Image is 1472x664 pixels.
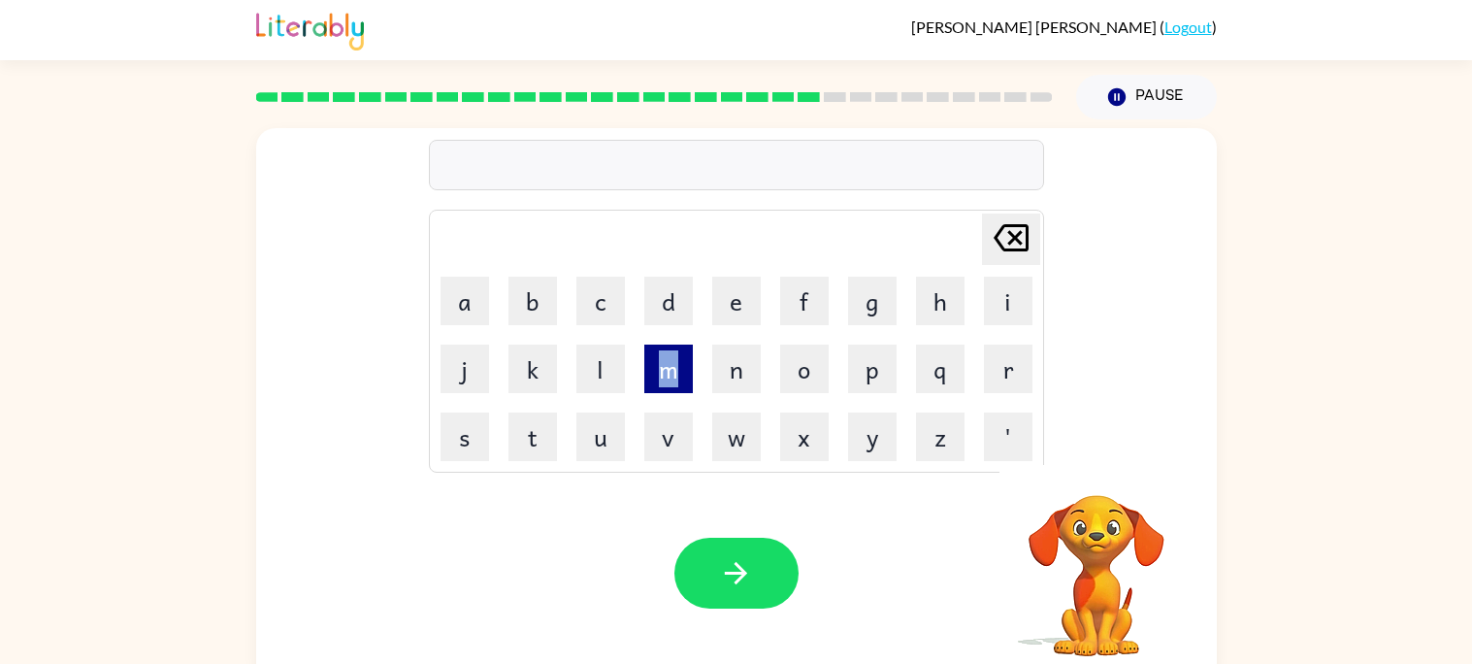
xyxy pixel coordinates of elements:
button: o [780,345,829,393]
button: k [508,345,557,393]
a: Logout [1164,17,1212,36]
button: b [508,277,557,325]
button: x [780,413,829,461]
button: y [848,413,897,461]
button: e [712,277,761,325]
button: g [848,277,897,325]
button: i [984,277,1032,325]
button: t [508,413,557,461]
video: Your browser must support playing .mp4 files to use Literably. Please try using another browser. [999,465,1194,659]
div: ( ) [911,17,1217,36]
button: v [644,413,693,461]
button: d [644,277,693,325]
button: u [576,413,625,461]
button: r [984,345,1032,393]
button: f [780,277,829,325]
button: c [576,277,625,325]
button: q [916,345,965,393]
button: w [712,413,761,461]
button: j [441,345,489,393]
button: Pause [1076,75,1217,119]
button: n [712,345,761,393]
button: a [441,277,489,325]
button: z [916,413,965,461]
button: ' [984,413,1032,461]
button: m [644,345,693,393]
img: Literably [256,8,364,50]
button: h [916,277,965,325]
span: [PERSON_NAME] [PERSON_NAME] [911,17,1160,36]
button: p [848,345,897,393]
button: l [576,345,625,393]
button: s [441,413,489,461]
